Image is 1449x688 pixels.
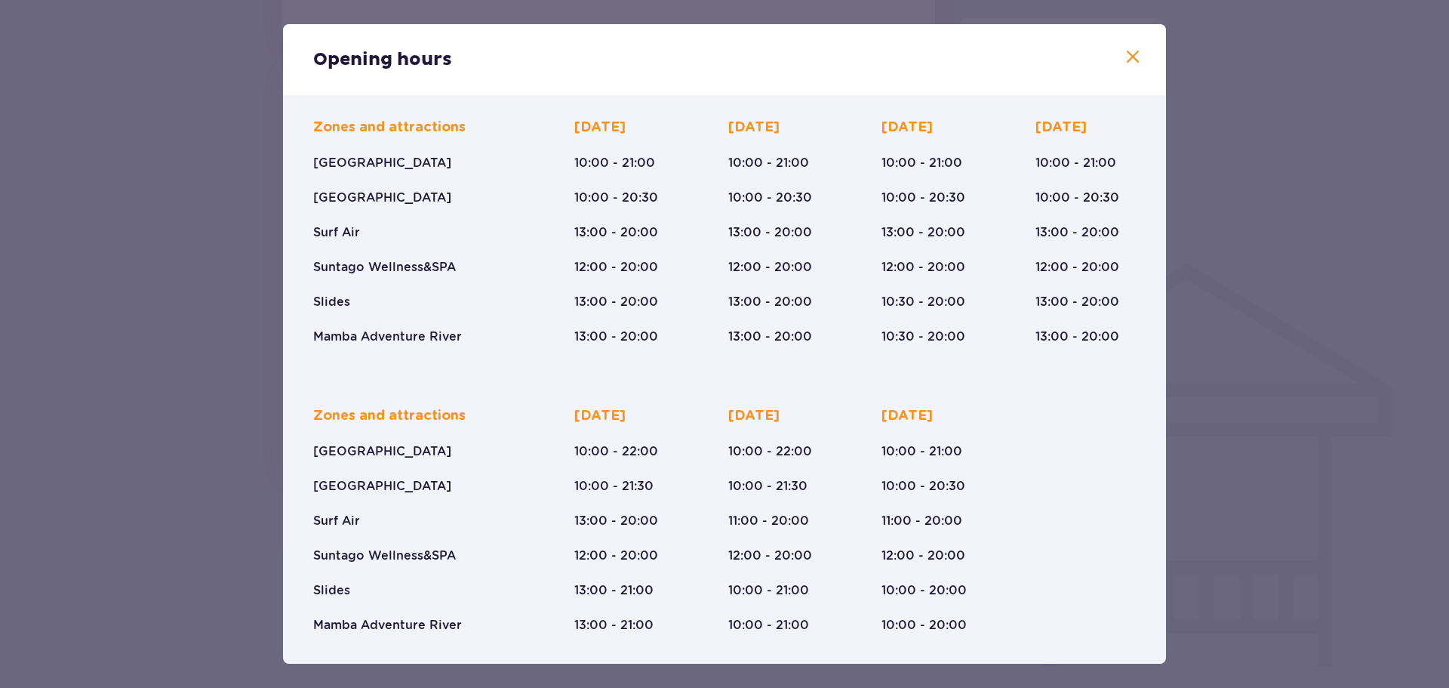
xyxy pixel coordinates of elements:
p: [GEOGRAPHIC_DATA] [313,443,451,460]
p: 13:00 - 20:00 [574,329,658,345]
p: 13:00 - 20:00 [1035,294,1119,310]
p: Zones and attractions [313,119,466,137]
p: 13:00 - 21:00 [574,582,654,599]
p: [DATE] [728,119,780,137]
p: Suntago Wellness&SPA [313,548,456,564]
p: 12:00 - 20:00 [574,259,658,276]
p: 13:00 - 20:00 [881,224,965,241]
p: [GEOGRAPHIC_DATA] [313,155,451,171]
p: 12:00 - 20:00 [1035,259,1119,276]
p: 10:00 - 21:00 [574,155,655,171]
p: [DATE] [881,407,933,425]
p: 13:00 - 20:00 [574,224,658,241]
p: [DATE] [728,407,780,425]
p: [DATE] [881,119,933,137]
p: Mamba Adventure River [313,617,462,634]
p: Slides [313,294,350,310]
p: 13:00 - 20:00 [1035,329,1119,345]
p: Zones and attractions [313,407,466,425]
p: 13:00 - 20:00 [574,294,658,310]
p: 12:00 - 20:00 [728,548,812,564]
p: 11:00 - 20:00 [728,513,809,529]
p: 10:00 - 20:30 [1035,190,1119,206]
p: 13:00 - 20:00 [728,224,812,241]
p: 13:00 - 20:00 [728,329,812,345]
p: 10:00 - 21:30 [574,478,654,495]
p: 11:00 - 20:00 [881,513,962,529]
p: [DATE] [574,119,626,137]
p: 10:00 - 20:00 [881,582,967,599]
p: [GEOGRAPHIC_DATA] [313,190,451,206]
p: 10:30 - 20:00 [881,329,965,345]
p: 13:00 - 21:00 [574,617,654,634]
p: 10:00 - 20:30 [728,190,812,206]
p: 10:00 - 20:30 [881,190,965,206]
p: Opening hours [313,48,452,71]
p: 13:00 - 20:00 [728,294,812,310]
p: 12:00 - 20:00 [574,548,658,564]
p: 10:00 - 20:30 [881,478,965,495]
p: Slides [313,582,350,599]
p: 10:00 - 22:00 [574,443,658,460]
p: 12:00 - 20:00 [728,259,812,276]
p: 10:00 - 21:00 [881,155,962,171]
p: 13:00 - 20:00 [574,513,658,529]
p: 12:00 - 20:00 [881,548,965,564]
p: 10:30 - 20:00 [881,294,965,310]
p: 10:00 - 21:00 [1035,155,1116,171]
p: Suntago Wellness&SPA [313,259,456,276]
p: 10:00 - 21:00 [728,155,809,171]
p: 10:00 - 20:30 [574,190,658,206]
p: Surf Air [313,513,360,529]
p: 10:00 - 22:00 [728,443,812,460]
p: 12:00 - 20:00 [881,259,965,276]
p: Mamba Adventure River [313,329,462,345]
p: 10:00 - 21:30 [728,478,808,495]
p: Surf Air [313,224,360,241]
p: [DATE] [574,407,626,425]
p: [GEOGRAPHIC_DATA] [313,478,451,495]
p: 10:00 - 21:00 [728,617,809,634]
p: 10:00 - 20:00 [881,617,967,634]
p: 10:00 - 21:00 [728,582,809,599]
p: [DATE] [1035,119,1087,137]
p: 13:00 - 20:00 [1035,224,1119,241]
p: 10:00 - 21:00 [881,443,962,460]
